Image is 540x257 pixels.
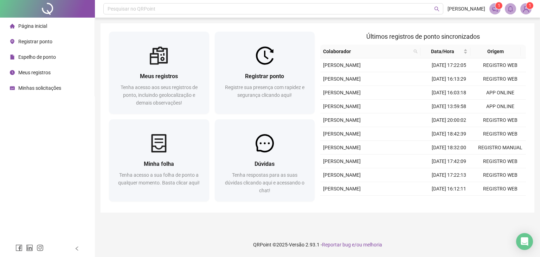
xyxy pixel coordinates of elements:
span: instagram [37,244,44,251]
span: left [75,246,79,251]
span: environment [10,39,15,44]
td: REGISTRO WEB [475,196,526,209]
th: Origem [470,45,520,58]
td: [DATE] 20:00:02 [423,113,475,127]
span: Colaborador [323,48,411,55]
span: home [10,24,15,29]
td: APP ONLINE [475,100,526,113]
td: [DATE] 17:42:09 [423,155,475,168]
span: Tenha respostas para as suas dúvidas clicando aqui e acessando o chat! [225,172,304,193]
span: Últimos registros de ponto sincronizados [366,33,480,40]
span: Minhas solicitações [18,85,61,91]
span: Versão [289,242,304,247]
span: [PERSON_NAME] [323,131,361,137]
span: [PERSON_NAME] [448,5,485,13]
img: 91887 [521,4,531,14]
span: [PERSON_NAME] [323,62,361,68]
span: Registre sua presença com rapidez e segurança clicando aqui! [225,84,304,98]
span: [PERSON_NAME] [323,158,361,164]
span: Registrar ponto [245,73,284,80]
footer: QRPoint © 2025 - 2.93.1 - [95,232,540,257]
span: facebook [15,244,22,251]
td: APP ONLINE [475,86,526,100]
td: [DATE] 18:42:39 [423,127,475,141]
span: [PERSON_NAME] [323,145,361,150]
sup: 1 [495,2,502,9]
a: DúvidasTenha respostas para as suas dúvidas clicando aqui e acessando o chat! [215,119,315,201]
span: Dúvidas [255,161,275,167]
div: Open Intercom Messenger [516,233,533,250]
td: REGISTRO WEB [475,182,526,196]
td: REGISTRO MANUAL [475,141,526,155]
sup: Atualize o seu contato no menu Meus Dados [526,2,533,9]
a: Minha folhaTenha acesso a sua folha de ponto a qualquer momento. Basta clicar aqui! [109,119,209,201]
span: Data/Hora [423,48,462,55]
a: Registrar pontoRegistre sua presença com rapidez e segurança clicando aqui! [215,32,315,114]
span: [PERSON_NAME] [323,172,361,178]
td: [DATE] 17:22:05 [423,58,475,72]
span: search [434,6,439,12]
td: [DATE] 16:02:26 [423,196,475,209]
td: [DATE] 13:59:58 [423,100,475,113]
span: Meus registros [18,70,51,75]
td: [DATE] 17:22:13 [423,168,475,182]
td: REGISTRO WEB [475,113,526,127]
span: schedule [10,86,15,90]
span: [PERSON_NAME] [323,186,361,192]
span: clock-circle [10,70,15,75]
span: Registrar ponto [18,39,52,44]
span: Meus registros [140,73,178,80]
span: Página inicial [18,23,47,29]
span: [PERSON_NAME] [323,117,361,123]
td: [DATE] 18:32:00 [423,141,475,155]
span: Minha folha [144,161,174,167]
span: search [412,46,419,57]
span: linkedin [26,244,33,251]
td: [DATE] 16:03:18 [423,86,475,100]
span: notification [492,6,498,12]
td: REGISTRO WEB [475,127,526,141]
a: Meus registrosTenha acesso aos seus registros de ponto, incluindo geolocalização e demais observa... [109,32,209,114]
span: file [10,55,15,59]
span: Reportar bug e/ou melhoria [322,242,382,247]
span: [PERSON_NAME] [323,76,361,82]
td: [DATE] 16:12:11 [423,182,475,196]
td: [DATE] 16:13:29 [423,72,475,86]
span: bell [507,6,514,12]
span: [PERSON_NAME] [323,104,361,109]
span: 1 [498,3,500,8]
span: [PERSON_NAME] [323,90,361,95]
td: REGISTRO WEB [475,58,526,72]
th: Data/Hora [420,45,470,58]
td: REGISTRO WEB [475,155,526,168]
td: REGISTRO WEB [475,168,526,182]
span: Espelho de ponto [18,54,56,60]
td: REGISTRO WEB [475,72,526,86]
span: search [413,49,418,54]
span: 1 [529,3,531,8]
span: Tenha acesso aos seus registros de ponto, incluindo geolocalização e demais observações! [121,84,198,106]
span: Tenha acesso a sua folha de ponto a qualquer momento. Basta clicar aqui! [118,172,200,186]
